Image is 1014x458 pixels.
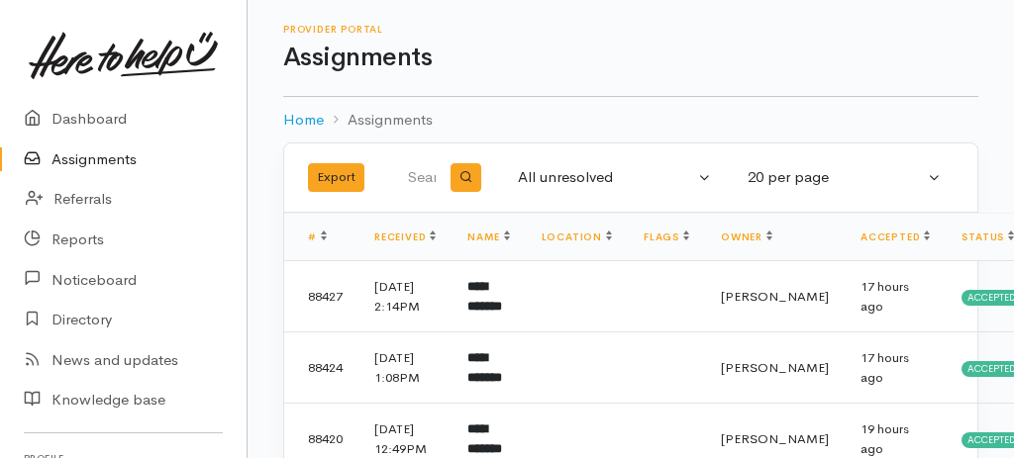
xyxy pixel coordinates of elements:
a: Accepted [861,230,930,243]
span: [PERSON_NAME] [721,430,829,447]
nav: breadcrumb [283,97,978,143]
a: Status [962,230,1014,243]
a: Name [467,230,509,243]
div: 20 per page [748,166,924,189]
h6: Provider Portal [283,24,978,35]
div: All unresolved [518,166,694,189]
button: 20 per page [736,158,954,197]
h1: Assignments [283,44,978,72]
a: Home [283,109,324,132]
a: Flags [644,230,689,243]
span: [PERSON_NAME] [721,359,829,376]
input: Search [407,154,440,202]
a: Received [374,230,436,243]
a: # [308,230,327,243]
td: 88427 [284,261,358,332]
time: 17 hours ago [861,278,909,315]
td: [DATE] 1:08PM [358,332,452,404]
button: All unresolved [506,158,724,197]
a: Location [542,230,612,243]
time: 17 hours ago [861,349,909,386]
time: 19 hours ago [861,420,909,457]
li: Assignments [324,109,433,132]
button: Export [308,163,364,192]
span: [PERSON_NAME] [721,288,829,305]
a: Owner [721,230,772,243]
td: 88424 [284,332,358,404]
td: [DATE] 2:14PM [358,261,452,332]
